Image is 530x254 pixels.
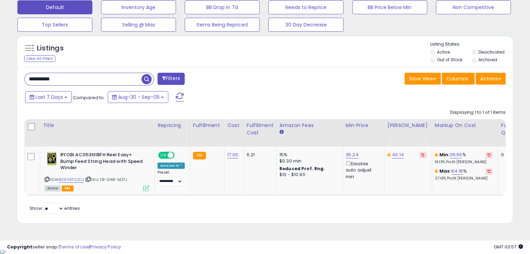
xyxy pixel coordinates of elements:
[501,152,523,158] div: 0
[279,129,284,135] small: Amazon Fees.
[158,73,185,85] button: Filters
[108,91,168,103] button: Aug-30 - Sep-05
[90,244,121,250] a: Privacy Policy
[85,177,127,182] span: | SKU: FB-SI48-MZFJ
[37,43,64,53] h5: Listings
[62,185,74,191] span: FBA
[435,176,493,181] p: 27.18% Profit [PERSON_NAME]
[24,55,55,62] div: Clear All Filters
[101,18,176,32] button: Selling @ Max
[17,18,92,32] button: Top Sellers
[435,152,493,165] div: %
[193,152,206,159] small: FBA
[268,0,343,14] button: Needs to Reprice
[439,151,450,158] b: Min:
[279,122,340,129] div: Amazon Fees
[432,119,498,146] th: The percentage added to the cost of goods (COGS) that forms the calculator for Min & Max prices.
[437,49,450,55] label: Active
[227,122,241,129] div: Cost
[436,0,511,14] button: Non Competitive
[36,94,63,101] span: Last 7 Days
[478,57,497,63] label: Archived
[158,162,185,169] div: Amazon AI *
[352,0,427,14] button: BB Price Below Min
[60,244,89,250] a: Terms of Use
[279,172,337,178] div: $10 - $10.90
[478,49,504,55] label: Deactivated
[193,122,221,129] div: Fulfillment
[430,41,513,48] p: Listing States:
[101,0,176,14] button: Inventory Age
[405,73,441,85] button: Save View
[158,170,185,186] div: Preset:
[452,168,463,175] a: 64.18
[268,18,343,32] button: 30 Day Decrease
[392,151,404,158] a: 40.14
[494,244,523,250] span: 2025-09-15 03:57 GMT
[45,152,149,190] div: ASIN:
[435,168,493,181] div: %
[60,152,145,173] b: RYOBI AC053N1BFH Reel Easy+ Bump Feed String Head with Speed Winder
[247,122,274,136] div: Fulfillment Cost
[43,122,152,129] div: Title
[435,160,493,165] p: 19.13% Profit [PERSON_NAME]
[227,151,238,158] a: 17.00
[279,158,337,164] div: $0.30 min
[437,57,462,63] label: Out of Stock
[59,177,84,183] a: B0895FS2DJ
[73,94,105,101] span: Compared to:
[476,73,506,85] button: Actions
[17,0,92,14] button: Default
[45,185,61,191] span: All listings currently available for purchase on Amazon
[387,122,429,129] div: [PERSON_NAME]
[450,109,506,116] div: Displaying 1 to 1 of 1 items
[279,152,337,158] div: 15%
[158,122,187,129] div: Repricing
[185,18,260,32] button: Items Being Repriced
[346,151,359,158] a: 35.24
[279,166,325,172] b: Reduced Prof. Rng.
[7,244,121,251] div: seller snap | |
[442,73,475,85] button: Columns
[346,122,382,129] div: Min Price
[346,160,379,180] div: Disable auto adjust min
[159,152,168,158] span: ON
[450,151,462,158] a: 39.65
[45,152,59,166] img: 51WUqVzaDyL._SL40_.jpg
[174,152,185,158] span: OFF
[7,244,32,250] strong: Copyright
[439,168,452,174] b: Max:
[435,122,495,129] div: Markup on Cost
[118,94,160,101] span: Aug-30 - Sep-05
[25,91,72,103] button: Last 7 Days
[446,75,468,82] span: Columns
[501,122,525,136] div: Fulfillable Quantity
[247,152,271,158] div: 6.21
[30,205,80,212] span: Show: entries
[185,0,260,14] button: BB Drop in 7d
